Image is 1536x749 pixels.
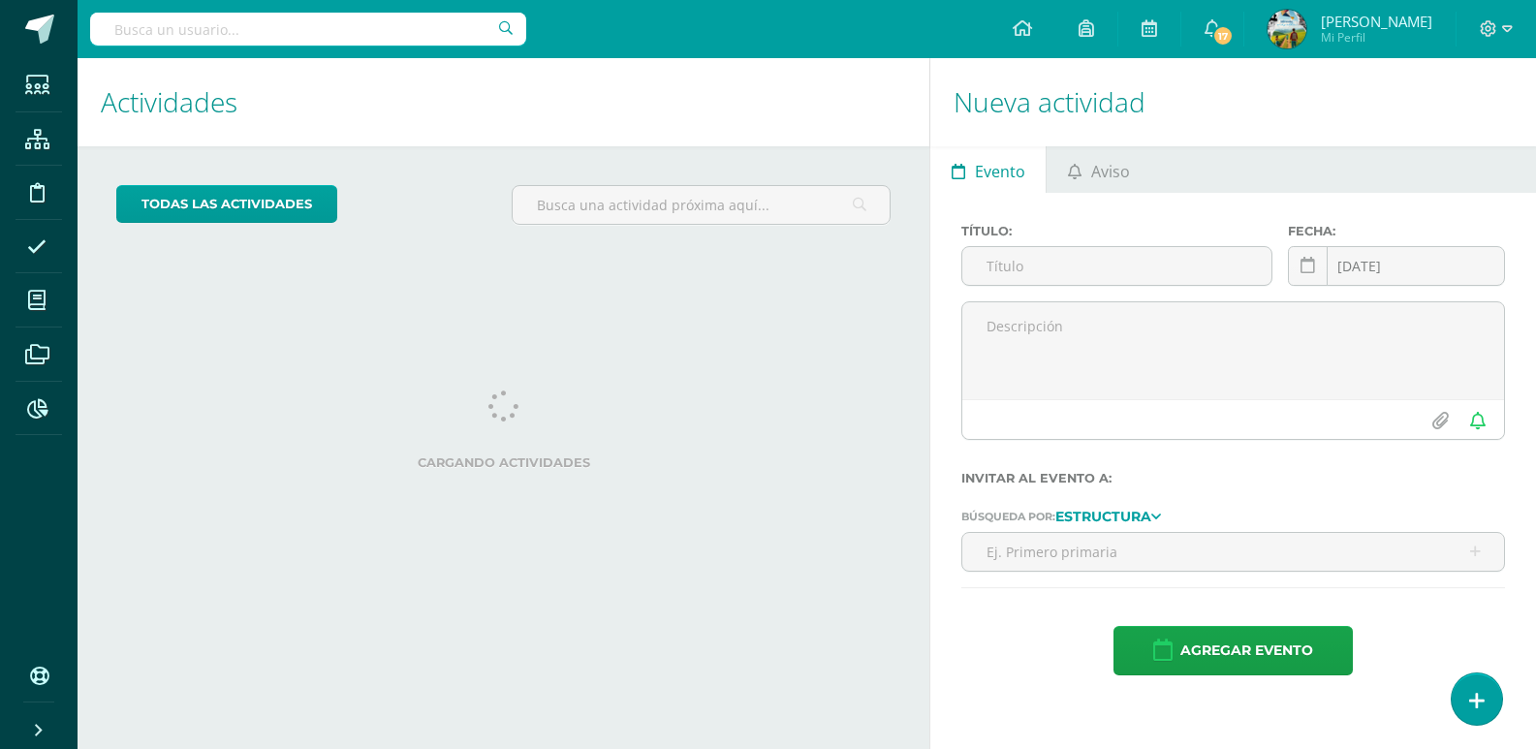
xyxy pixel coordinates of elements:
[961,224,1271,238] label: Título:
[1289,247,1504,285] input: Fecha de entrega
[962,533,1504,571] input: Ej. Primero primaria
[1055,508,1151,525] strong: Estructura
[961,471,1505,485] label: Invitar al evento a:
[1268,10,1306,48] img: 68dc05d322f312bf24d9602efa4c3a00.png
[1055,509,1161,522] a: Estructura
[90,13,526,46] input: Busca un usuario...
[1113,626,1353,675] button: Agregar evento
[1321,29,1432,46] span: Mi Perfil
[1047,146,1150,193] a: Aviso
[1091,148,1130,195] span: Aviso
[116,185,337,223] a: todas las Actividades
[1321,12,1432,31] span: [PERSON_NAME]
[101,58,906,146] h1: Actividades
[1288,224,1505,238] label: Fecha:
[1212,25,1234,47] span: 17
[930,146,1046,193] a: Evento
[975,148,1025,195] span: Evento
[1180,627,1313,674] span: Agregar evento
[962,247,1270,285] input: Título
[513,186,891,224] input: Busca una actividad próxima aquí...
[961,510,1055,523] span: Búsqueda por:
[954,58,1513,146] h1: Nueva actividad
[116,455,891,470] label: Cargando actividades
